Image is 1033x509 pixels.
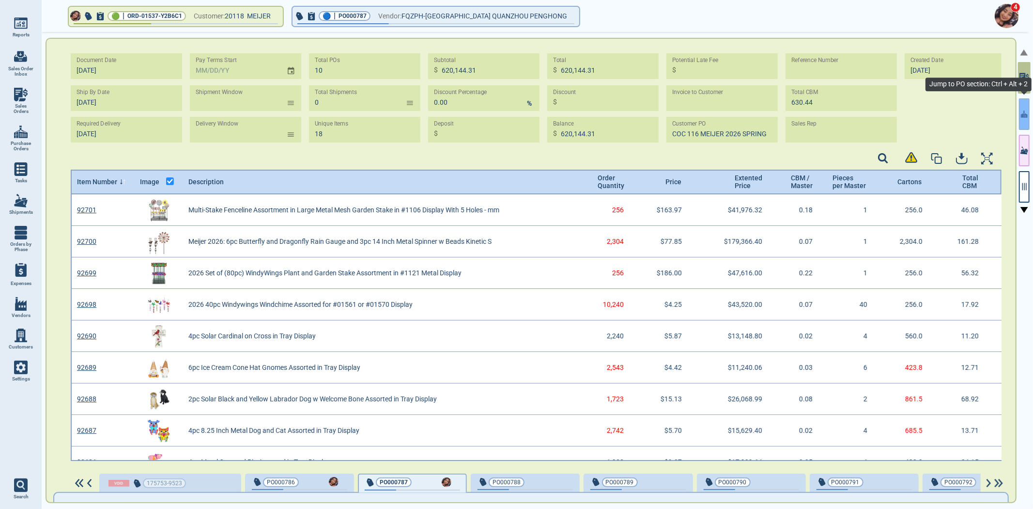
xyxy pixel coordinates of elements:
span: Shipments [9,209,33,215]
p: $ [553,65,557,75]
span: Settings [12,376,30,382]
span: 256.0 [905,301,923,308]
span: PO000788 [493,477,521,487]
span: 861.5 [905,395,923,403]
span: 1,723 [607,395,624,403]
a: 92689 [77,364,96,371]
a: 92687 [77,427,96,434]
div: 46.08 [936,194,992,226]
span: 4 [1011,2,1020,12]
p: $ [553,128,557,139]
span: Vendors [12,313,31,318]
div: $179,366.40 [696,226,774,257]
label: Total POs [315,57,340,64]
div: 24.15 [936,446,992,478]
span: $5.87 [664,332,682,340]
label: Invoice to Customer [672,89,723,96]
button: Choose date [283,58,301,75]
img: Avatar [70,11,81,21]
div: 11.20 [936,320,992,352]
span: PO000786 [267,477,295,487]
img: Avatar [995,4,1019,28]
span: $77.85 [661,238,682,245]
span: Image [140,178,159,186]
button: Avatar🟢|ORD-01537-Y2B6C1Customer:20118 MEIJER [69,7,283,26]
div: 56.32 [936,257,992,289]
label: Created Date [910,57,943,64]
div: 6 [827,352,880,383]
div: $43,520.00 [696,289,774,320]
span: Orders by Phase [8,241,34,253]
img: 92698Img [147,292,171,317]
span: Tasks [15,178,27,184]
span: 10,240 [603,301,624,308]
span: 423.8 [905,364,923,371]
p: $ [553,97,557,107]
img: 92700Img [147,229,171,254]
div: $15,629.40 [696,415,774,446]
div: 2 [827,383,880,415]
span: Pieces per Master [833,174,866,190]
img: menu_icon [14,16,28,30]
a: 92699 [77,269,96,277]
img: 92699Img [147,261,171,285]
div: 68.92 [936,383,992,415]
span: 🟢 [111,13,120,19]
span: 560.0 [905,332,923,340]
span: 1,932 [607,458,624,466]
label: Total Shipments [315,89,357,96]
img: ArrowIcon [85,479,93,488]
div: 4 [827,320,880,352]
label: Total [553,57,566,64]
label: Discount Percentage [434,89,487,96]
span: 2,304.0 [900,238,923,245]
input: MM/DD/YY [71,85,176,111]
label: Potential Late Fee [672,57,718,64]
img: menu_icon [14,226,28,239]
label: Deposit [434,120,454,127]
label: Discount [553,89,576,96]
span: $5.70 [664,427,682,434]
a: 92701 [77,206,96,214]
span: PO000787 [380,477,408,487]
div: 0.03 [774,352,827,383]
label: Delivery Window [196,120,238,127]
div: 0.07 [774,289,827,320]
img: menu_icon [14,329,28,342]
div: 0.02 [774,320,827,352]
img: menu_icon [14,125,28,139]
div: $13,148.80 [696,320,774,352]
label: Required Delivery [77,120,121,127]
div: $26,068.99 [696,383,774,415]
span: Customer: [194,10,225,22]
div: 1 [827,257,880,289]
span: PO000787 [339,11,367,21]
span: $15.13 [661,395,682,403]
span: Total CBM [962,174,977,190]
label: Total CBM [791,89,818,96]
div: 1 [827,194,880,226]
div: 0.02 [774,415,827,446]
span: Meijer 2026: 6pc Butterfly and Dragonfly Rain Gauge and 3pc 14 Inch Metal Spinner w Beads Kinetic S [188,238,492,245]
img: ArrowIcon [985,479,993,488]
span: 256.0 [905,206,923,214]
span: ORD-01537-Y2B6C1 [127,11,182,21]
span: 2,240 [607,332,624,340]
a: 92698 [77,301,96,308]
button: 🔵|PO000787Vendor:FQZPH-[GEOGRAPHIC_DATA] QUANZHOU PENGHONG [293,7,579,26]
img: menu_icon [14,297,28,311]
span: Reports [13,32,30,38]
span: 4pc 8.25 Inch Metal Dog and Cat Assorted in Tray Display [188,427,359,434]
span: Expenses [11,281,31,286]
label: Document Date [77,57,117,64]
div: 0.18 [774,194,827,226]
div: $11,240.06 [696,352,774,383]
img: DoubleArrowIcon [993,479,1005,488]
img: menu_icon [14,88,28,101]
div: 17.92 [936,289,992,320]
div: $17,909.64 [696,446,774,478]
span: 🔵 [323,13,331,19]
label: Unique Items [315,120,348,127]
span: PO000789 [606,477,634,487]
span: Vendor: [378,10,401,22]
